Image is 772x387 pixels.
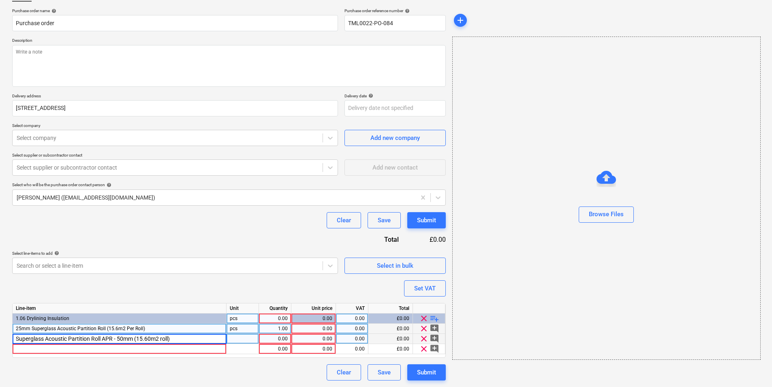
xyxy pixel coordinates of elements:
div: 0.00 [339,344,365,354]
div: Purchase order name [12,8,338,13]
div: 0.00 [295,324,332,334]
p: Select supplier or subcontractor contact [12,153,338,159]
div: pcs [227,314,259,324]
input: Delivery date not specified [344,100,446,116]
button: Select in bulk [344,258,446,274]
div: Save [378,367,391,378]
span: help [105,183,111,187]
span: clear [419,344,429,354]
span: 1.06 Drylining Insulation [16,316,69,321]
button: Set VAT [404,280,446,297]
button: Browse Files [579,206,634,223]
div: 0.00 [295,334,332,344]
span: clear [419,314,429,323]
div: Submit [417,367,436,378]
span: help [50,9,56,13]
span: add_comment [430,344,439,354]
div: 0.00 [262,314,288,324]
button: Save [368,212,401,228]
div: £0.00 [412,235,446,244]
input: Document name [12,15,338,31]
span: add_comment [430,324,439,333]
div: Browse Files [589,209,624,219]
div: Quantity [259,303,291,314]
input: Reference number [344,15,446,31]
button: Submit [407,364,446,381]
div: 0.00 [339,324,365,334]
div: 0.00 [262,344,288,354]
div: Clear [337,215,351,226]
div: Total [340,235,412,244]
div: Submit [417,215,436,226]
div: Set VAT [414,283,436,294]
div: 1.00 [262,324,288,334]
div: 0.00 [262,334,288,344]
div: Purchase order reference number [344,8,446,13]
span: help [367,93,373,98]
div: Browse Files [452,37,761,360]
button: Save [368,364,401,381]
span: help [403,9,410,13]
span: clear [419,334,429,344]
div: Delivery date [344,93,446,99]
div: 0.00 [295,314,332,324]
div: £0.00 [368,324,413,334]
div: Select line-items to add [12,251,338,256]
span: playlist_add [430,314,439,323]
div: Save [378,215,391,226]
button: Add new company [344,130,446,146]
button: Clear [327,364,361,381]
p: Select company [12,123,338,130]
span: 25mm Superglass Acoustic Partition Roll (15.6m2 Per Roll) [16,326,145,331]
input: Delivery address [12,100,338,116]
div: £0.00 [368,344,413,354]
span: clear [419,324,429,333]
div: Select who will be the purchase order contact person [12,182,446,187]
div: 0.00 [339,334,365,344]
div: Line-item [13,303,227,314]
div: Clear [337,367,351,378]
div: 0.00 [295,344,332,354]
div: Unit [227,303,259,314]
div: 0.00 [339,314,365,324]
div: pcs [227,324,259,334]
div: Total [368,303,413,314]
div: £0.00 [368,314,413,324]
button: Clear [327,212,361,228]
span: add [456,15,465,25]
p: Description [12,38,446,45]
span: help [53,251,59,256]
span: add_comment [430,334,439,344]
div: Unit price [291,303,336,314]
div: Add new company [370,133,420,143]
p: Delivery address [12,93,338,100]
div: £0.00 [368,334,413,344]
div: Select in bulk [377,260,413,271]
div: VAT [336,303,368,314]
button: Submit [407,212,446,228]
